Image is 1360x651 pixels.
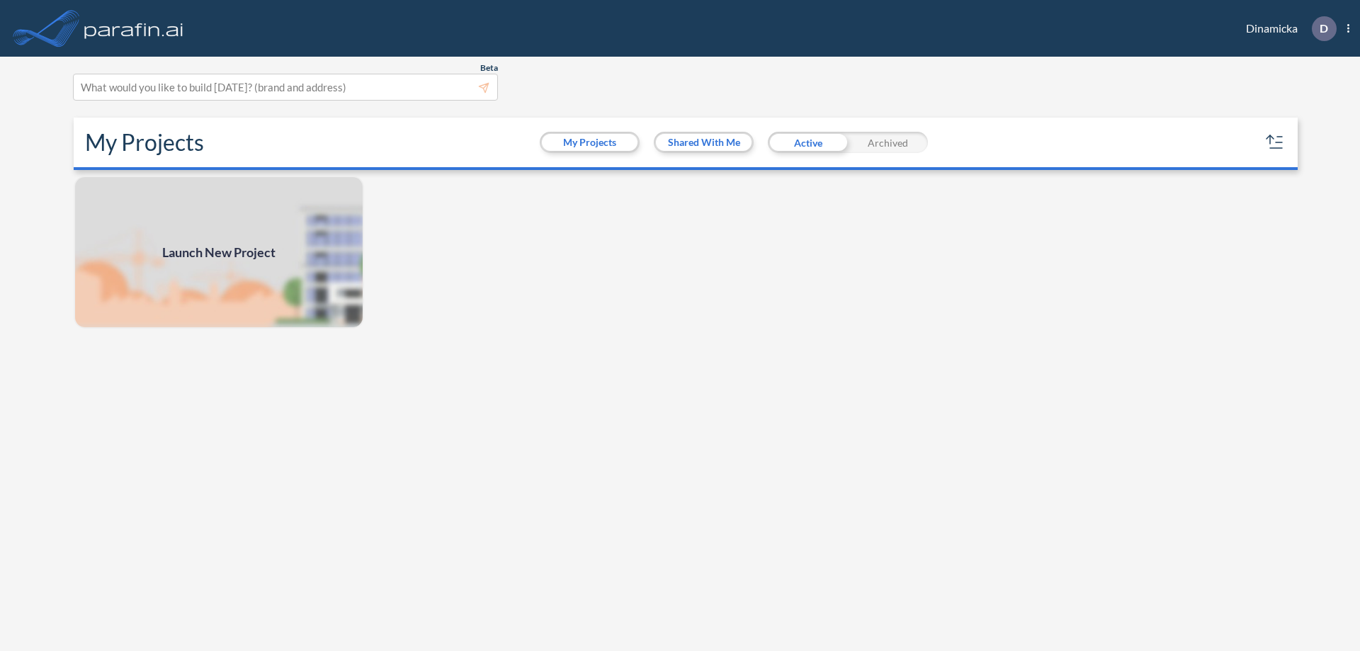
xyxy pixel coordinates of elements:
[74,176,364,329] img: add
[1320,22,1328,35] p: D
[85,129,204,156] h2: My Projects
[81,14,186,43] img: logo
[480,62,498,74] span: Beta
[1225,16,1349,41] div: Dinamicka
[74,176,364,329] a: Launch New Project
[848,132,928,153] div: Archived
[542,134,637,151] button: My Projects
[656,134,752,151] button: Shared With Me
[162,243,276,262] span: Launch New Project
[768,132,848,153] div: Active
[1264,131,1286,154] button: sort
